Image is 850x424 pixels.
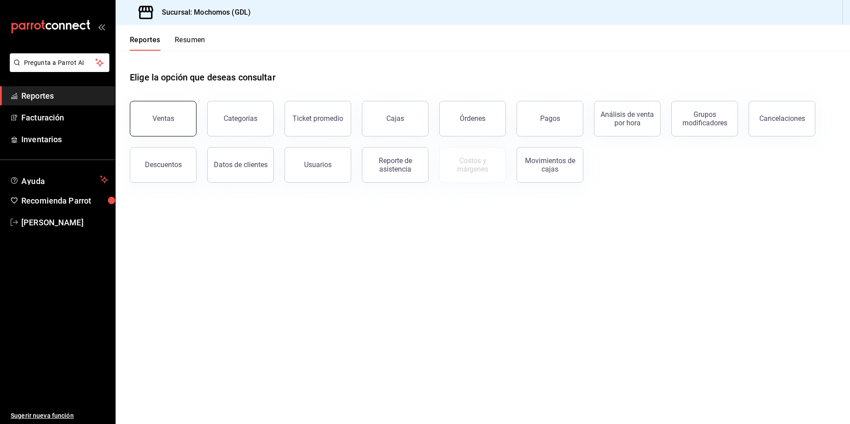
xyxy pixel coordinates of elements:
[386,114,404,123] div: Cajas
[749,101,815,136] button: Cancelaciones
[517,101,583,136] button: Pagos
[152,114,174,123] div: Ventas
[130,36,160,51] button: Reportes
[21,90,108,102] span: Reportes
[130,36,205,51] div: navigation tabs
[600,110,655,127] div: Análisis de venta por hora
[175,36,205,51] button: Resumen
[6,64,109,74] a: Pregunta a Parrot AI
[594,101,661,136] button: Análisis de venta por hora
[207,101,274,136] button: Categorías
[21,195,108,207] span: Recomienda Parrot
[362,147,429,183] button: Reporte de asistencia
[445,156,500,173] div: Costos y márgenes
[207,147,274,183] button: Datos de clientes
[21,112,108,124] span: Facturación
[677,110,732,127] div: Grupos modificadores
[671,101,738,136] button: Grupos modificadores
[540,114,560,123] div: Pagos
[362,101,429,136] button: Cajas
[214,160,268,169] div: Datos de clientes
[522,156,577,173] div: Movimientos de cajas
[517,147,583,183] button: Movimientos de cajas
[130,101,196,136] button: Ventas
[293,114,343,123] div: Ticket promedio
[439,101,506,136] button: Órdenes
[285,101,351,136] button: Ticket promedio
[11,411,108,420] span: Sugerir nueva función
[304,160,332,169] div: Usuarios
[98,23,105,30] button: open_drawer_menu
[21,133,108,145] span: Inventarios
[10,53,109,72] button: Pregunta a Parrot AI
[285,147,351,183] button: Usuarios
[155,7,251,18] h3: Sucursal: Mochomos (GDL)
[759,114,805,123] div: Cancelaciones
[130,147,196,183] button: Descuentos
[21,174,96,185] span: Ayuda
[145,160,182,169] div: Descuentos
[21,216,108,228] span: [PERSON_NAME]
[224,114,257,123] div: Categorías
[460,114,485,123] div: Órdenes
[368,156,423,173] div: Reporte de asistencia
[130,71,276,84] h1: Elige la opción que deseas consultar
[439,147,506,183] button: Contrata inventarios para ver este reporte
[24,58,96,68] span: Pregunta a Parrot AI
